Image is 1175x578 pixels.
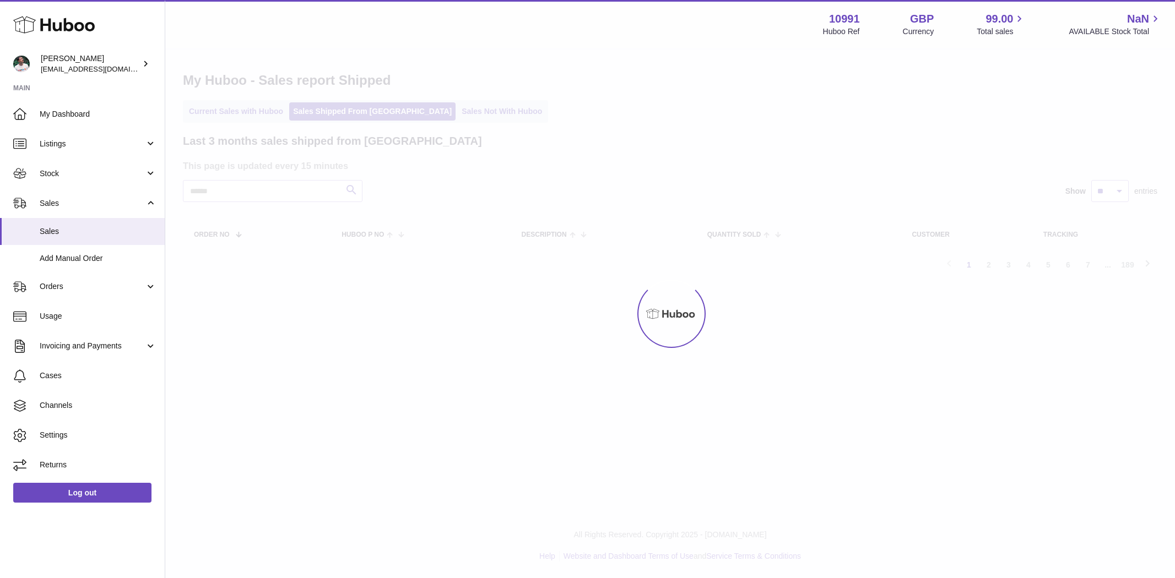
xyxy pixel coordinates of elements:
span: Add Manual Order [40,253,156,264]
strong: 10991 [829,12,860,26]
span: My Dashboard [40,109,156,119]
div: [PERSON_NAME] [41,53,140,74]
span: Sales [40,198,145,209]
img: internalAdmin-10991@internal.huboo.com [13,56,30,72]
span: Total sales [977,26,1026,37]
a: NaN AVAILABLE Stock Total [1069,12,1162,37]
span: [EMAIL_ADDRESS][DOMAIN_NAME] [41,64,162,73]
span: Usage [40,311,156,321]
span: Returns [40,460,156,470]
span: NaN [1127,12,1149,26]
a: Log out [13,483,151,503]
span: 99.00 [986,12,1013,26]
span: Cases [40,370,156,381]
span: Invoicing and Payments [40,341,145,351]
span: Orders [40,281,145,292]
span: Settings [40,430,156,440]
div: Huboo Ref [823,26,860,37]
span: Listings [40,139,145,149]
span: Stock [40,168,145,179]
span: Sales [40,226,156,237]
div: Currency [903,26,934,37]
span: AVAILABLE Stock Total [1069,26,1162,37]
a: 99.00 Total sales [977,12,1026,37]
span: Channels [40,400,156,411]
strong: GBP [910,12,934,26]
